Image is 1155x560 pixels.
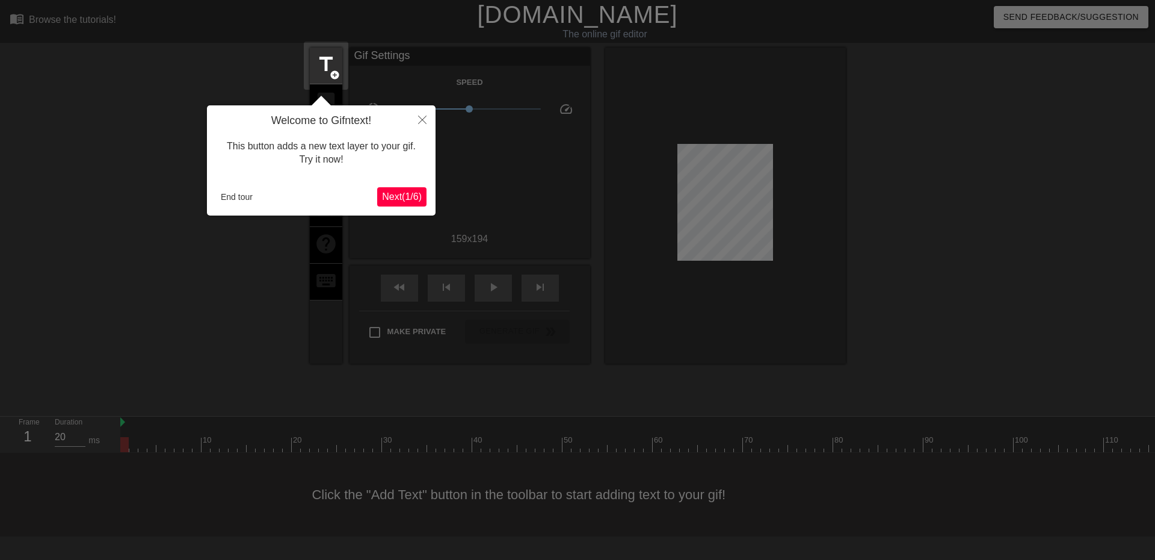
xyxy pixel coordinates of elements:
[216,128,427,179] div: This button adds a new text layer to your gif. Try it now!
[382,191,422,202] span: Next ( 1 / 6 )
[216,188,257,206] button: End tour
[409,105,436,133] button: Close
[216,114,427,128] h4: Welcome to Gifntext!
[377,187,427,207] button: Next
